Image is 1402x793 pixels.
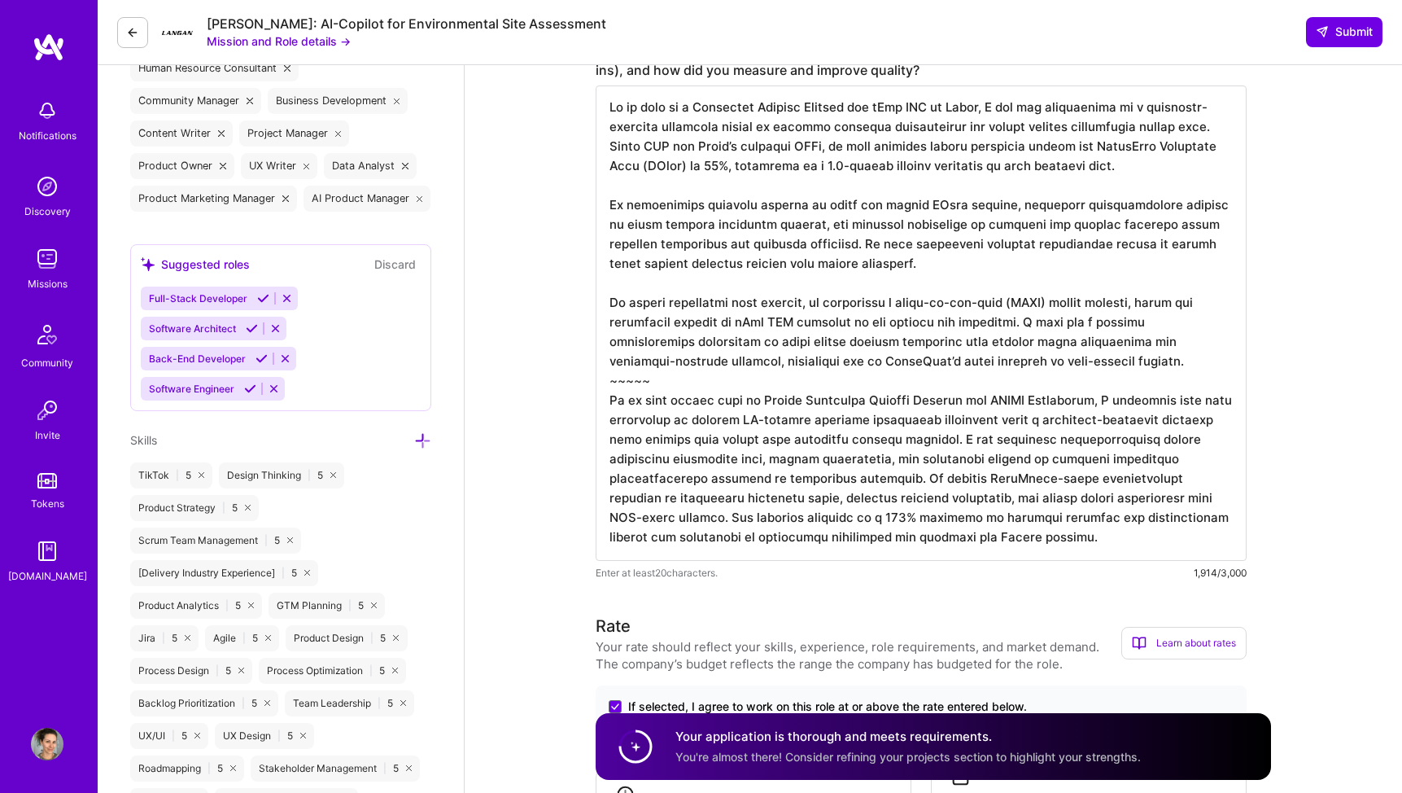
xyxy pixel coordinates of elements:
[141,257,155,271] i: icon SuggestedTeams
[394,98,400,104] i: icon Close
[393,635,399,641] i: icon Close
[369,255,421,274] button: Discard
[141,256,250,273] div: Suggested roles
[33,33,65,62] img: logo
[130,560,318,586] div: [Delivery Industry Experience] 5
[149,353,246,365] span: Back-End Developer
[248,602,254,608] i: icon Close
[130,723,208,749] div: UX/UI 5
[286,625,407,651] div: Product Design 5
[264,534,268,547] span: |
[130,690,278,716] div: Backlog Prioritization 5
[378,697,381,710] span: |
[31,535,63,567] img: guide book
[256,353,268,365] i: Accept
[207,33,351,50] button: Mission and Role details →
[130,625,199,651] div: Jira 5
[324,153,417,179] div: Data Analyst
[246,322,258,335] i: Accept
[596,564,718,581] span: Enter at least 20 characters.
[238,668,244,673] i: icon Close
[400,700,406,706] i: icon Close
[370,632,373,645] span: |
[348,599,352,612] span: |
[245,505,251,510] i: icon Close
[27,728,68,760] a: User Avatar
[218,130,225,137] i: icon Close
[37,473,57,489] img: tokens
[130,186,297,212] div: Product Marketing Manager
[239,120,350,147] div: Project Manager
[259,658,406,684] div: Process Optimization 5
[300,733,306,738] i: icon Close
[31,728,63,760] img: User Avatar
[207,762,211,775] span: |
[199,472,204,478] i: icon Close
[225,599,229,612] span: |
[130,55,299,81] div: Human Resource Consultant
[675,728,1141,745] h4: Your application is thorough and meets requirements.
[247,98,253,104] i: icon Close
[222,502,225,515] span: |
[264,700,270,706] i: icon Close
[406,765,412,771] i: icon Close
[369,664,373,677] span: |
[392,668,398,673] i: icon Close
[216,664,219,677] span: |
[269,322,282,335] i: Reject
[596,614,631,638] div: Rate
[675,750,1141,764] span: You're almost there! Consider refining your projects section to highlight your strengths.
[285,690,414,716] div: Team Leadership 5
[130,528,301,554] div: Scrum Team Management 5
[242,632,246,645] span: |
[330,472,336,478] i: icon Close
[1132,636,1146,651] i: icon BookOpen
[268,383,280,395] i: Reject
[126,26,139,39] i: icon LeftArrowDark
[130,462,212,489] div: TikTok 5
[242,697,245,710] span: |
[130,756,244,782] div: Roadmapping 5
[215,723,314,749] div: UX Design 5
[220,163,226,169] i: icon Close
[207,15,606,33] div: [PERSON_NAME]: AI-Copilot for Environmental Site Assessment
[162,632,165,645] span: |
[269,593,385,619] div: GTM Planning 5
[205,625,279,651] div: Agile 5
[172,729,175,743] span: |
[35,427,60,444] div: Invite
[335,130,342,137] i: icon Close
[149,292,247,304] span: Full-Stack Developer
[244,383,256,395] i: Accept
[176,469,179,482] span: |
[31,94,63,127] img: bell
[130,120,233,147] div: Content Writer
[130,593,262,619] div: Product Analytics 5
[304,163,310,169] i: icon Close
[8,567,87,585] div: [DOMAIN_NAME]
[1194,564,1247,581] div: 1,914/3,000
[371,602,377,608] i: icon Close
[161,16,194,49] img: Company Logo
[308,469,311,482] span: |
[417,195,423,202] i: icon Close
[281,292,293,304] i: Reject
[230,765,236,771] i: icon Close
[287,537,293,543] i: icon Close
[257,292,269,304] i: Accept
[277,729,281,743] span: |
[31,394,63,427] img: Invite
[596,638,1121,673] div: Your rate should reflect your skills, experience, role requirements, and market demand. The compa...
[28,275,68,292] div: Missions
[279,353,291,365] i: Reject
[1306,17,1382,46] button: Submit
[31,495,64,512] div: Tokens
[402,163,408,169] i: icon Close
[130,658,252,684] div: Process Design 5
[251,756,420,782] div: Stakeholder Management 5
[268,88,408,114] div: Business Development
[130,495,259,521] div: Product Strategy 5
[130,433,157,447] span: Skills
[304,570,310,576] i: icon Close
[1316,25,1329,38] i: icon SendLight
